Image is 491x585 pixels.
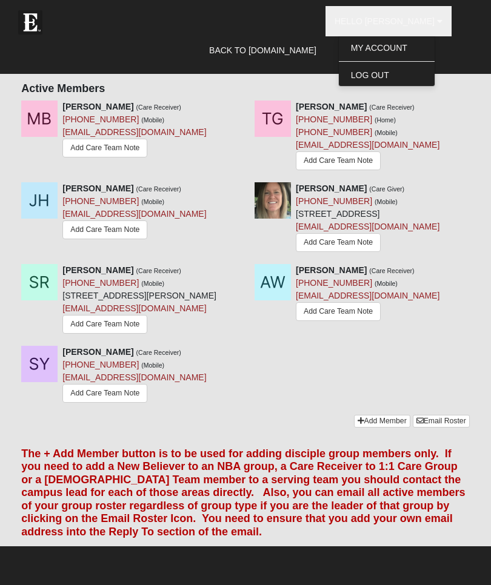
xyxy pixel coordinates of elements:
a: Add Care Team Note [62,315,147,334]
a: Add Care Team Note [296,302,381,321]
a: [PHONE_NUMBER] [296,114,372,124]
a: My Account [339,40,435,56]
a: Email Roster [413,415,470,428]
a: [PHONE_NUMBER] [296,196,372,206]
strong: [PERSON_NAME] [62,183,133,193]
small: (Home) [375,116,396,124]
a: [PHONE_NUMBER] [62,196,139,206]
small: (Mobile) [375,129,398,136]
strong: [PERSON_NAME] [62,102,133,111]
a: Add Care Team Note [296,151,381,170]
small: (Mobile) [375,198,398,205]
a: [PHONE_NUMBER] [62,114,139,124]
a: Add Care Team Note [62,384,147,403]
small: (Care Receiver) [136,267,181,274]
a: [EMAIL_ADDRESS][DOMAIN_NAME] [296,291,439,300]
a: Add Member [354,415,410,428]
small: (Care Receiver) [136,185,181,193]
div: [STREET_ADDRESS] [296,182,439,255]
a: [PHONE_NUMBER] [62,360,139,369]
a: [EMAIL_ADDRESS][DOMAIN_NAME] [62,303,206,313]
small: (Mobile) [141,280,164,287]
small: (Care Receiver) [136,104,181,111]
a: [EMAIL_ADDRESS][DOMAIN_NAME] [296,140,439,150]
small: (Mobile) [141,198,164,205]
strong: [PERSON_NAME] [62,265,133,275]
img: Eleven22 logo [18,10,42,35]
font: The + Add Member button is to be used for adding disciple group members only. If you need to add ... [21,448,465,538]
strong: [PERSON_NAME] [296,183,367,193]
a: Back to [DOMAIN_NAME] [200,35,326,65]
a: [PHONE_NUMBER] [296,278,372,288]
strong: [PERSON_NAME] [62,347,133,357]
a: Add Care Team Note [62,220,147,239]
a: [PHONE_NUMBER] [62,278,139,288]
a: [EMAIL_ADDRESS][DOMAIN_NAME] [62,127,206,137]
small: (Care Receiver) [369,104,414,111]
a: Add Care Team Note [296,233,381,252]
a: [EMAIL_ADDRESS][DOMAIN_NAME] [62,209,206,219]
div: [STREET_ADDRESS][PERSON_NAME] [62,264,216,337]
a: [EMAIL_ADDRESS][DOMAIN_NAME] [62,372,206,382]
small: (Mobile) [141,362,164,369]
a: Hello [PERSON_NAME] [326,6,452,36]
strong: [PERSON_NAME] [296,265,367,275]
a: Log Out [339,67,435,83]
small: (Care Receiver) [136,349,181,356]
a: [PHONE_NUMBER] [296,127,372,137]
a: Add Care Team Note [62,139,147,157]
small: (Care Giver) [369,185,404,193]
h4: Active Members [21,82,470,96]
small: (Care Receiver) [369,267,414,274]
strong: [PERSON_NAME] [296,102,367,111]
a: [EMAIL_ADDRESS][DOMAIN_NAME] [296,222,439,231]
small: (Mobile) [141,116,164,124]
span: Hello [PERSON_NAME] [335,16,435,26]
small: (Mobile) [375,280,398,287]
